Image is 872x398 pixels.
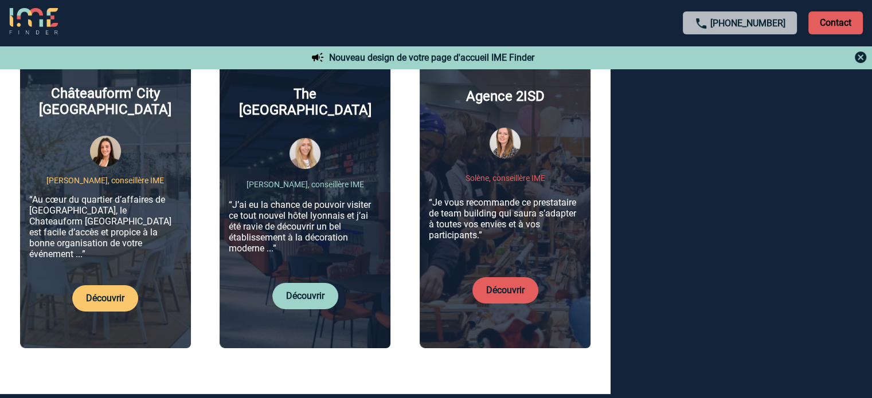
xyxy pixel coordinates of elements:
img: call-24-px.png [694,17,708,30]
a: Découvrir [486,285,525,295]
p: The [GEOGRAPHIC_DATA] [229,86,381,118]
a: [PHONE_NUMBER] [710,18,785,29]
p: Agence 2ISD [466,88,545,104]
p: “Je vous recommande ce prestataire de team building qui saura s’adapter à toutes vos envies et à ... [429,197,581,241]
p: Contact [808,11,863,34]
p: “J’ai eu la chance de pouvoir visiter ce tout nouvel hôtel lyonnais et j’ai été ravie de découvri... [229,199,381,254]
p: “Au cœur du quartier d’affaires de [GEOGRAPHIC_DATA], le Chateauform [GEOGRAPHIC_DATA] est facile... [29,194,182,259]
a: Découvrir [86,293,124,304]
p: [PERSON_NAME], conseillère IME [46,176,164,185]
p: Châteauform' City [GEOGRAPHIC_DATA] [29,85,182,117]
a: Découvrir [286,290,324,301]
p: [PERSON_NAME], conseillère IME [247,180,364,189]
p: Solène, conseillère IME [466,174,545,183]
